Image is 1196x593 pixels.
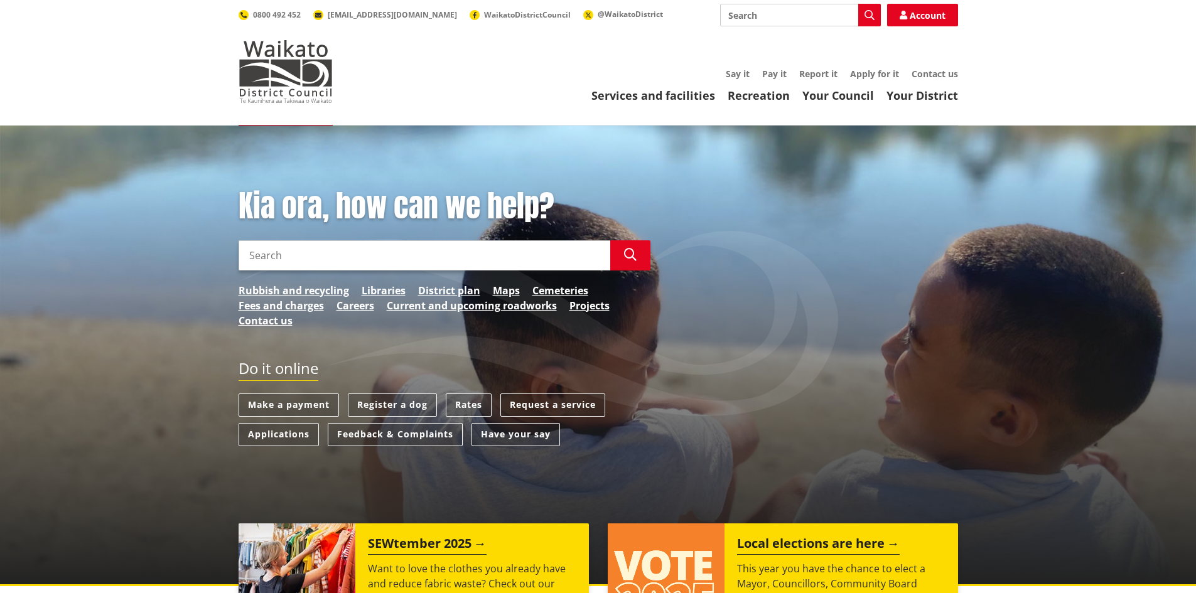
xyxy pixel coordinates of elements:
[328,9,457,20] span: [EMAIL_ADDRESS][DOMAIN_NAME]
[239,313,293,328] a: Contact us
[239,283,349,298] a: Rubbish and recycling
[239,423,319,446] a: Applications
[569,298,610,313] a: Projects
[802,88,874,103] a: Your Council
[239,360,318,382] h2: Do it online
[313,9,457,20] a: [EMAIL_ADDRESS][DOMAIN_NAME]
[239,298,324,313] a: Fees and charges
[500,393,605,417] a: Request a service
[362,283,406,298] a: Libraries
[337,298,374,313] a: Careers
[348,393,437,417] a: Register a dog
[726,68,750,80] a: Say it
[886,88,958,103] a: Your District
[799,68,838,80] a: Report it
[850,68,899,80] a: Apply for it
[532,283,588,298] a: Cemeteries
[912,68,958,80] a: Contact us
[720,4,881,26] input: Search input
[239,9,301,20] a: 0800 492 452
[328,423,463,446] a: Feedback & Complaints
[484,9,571,20] span: WaikatoDistrictCouncil
[583,9,663,19] a: @WaikatoDistrict
[253,9,301,20] span: 0800 492 452
[239,188,650,225] h1: Kia ora, how can we help?
[493,283,520,298] a: Maps
[471,423,560,446] a: Have your say
[446,393,492,417] a: Rates
[239,393,339,417] a: Make a payment
[598,9,663,19] span: @WaikatoDistrict
[728,88,790,103] a: Recreation
[418,283,480,298] a: District plan
[737,536,900,555] h2: Local elections are here
[387,298,557,313] a: Current and upcoming roadworks
[470,9,571,20] a: WaikatoDistrictCouncil
[887,4,958,26] a: Account
[239,240,610,270] input: Search input
[368,536,487,555] h2: SEWtember 2025
[762,68,787,80] a: Pay it
[239,40,333,103] img: Waikato District Council - Te Kaunihera aa Takiwaa o Waikato
[591,88,715,103] a: Services and facilities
